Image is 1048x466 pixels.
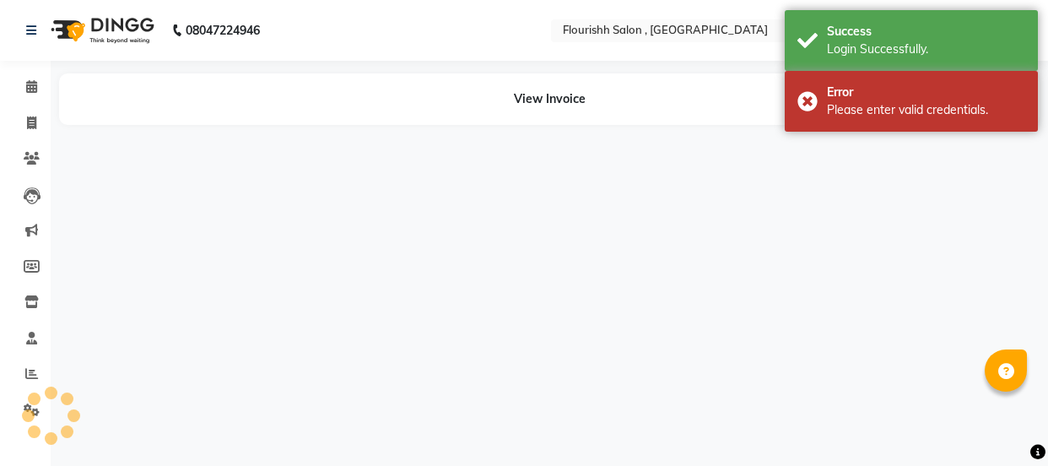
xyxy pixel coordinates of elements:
div: Success [827,23,1025,41]
div: Please enter valid credentials. [827,101,1025,119]
div: View Invoice [59,73,1040,125]
div: Error [827,84,1025,101]
div: Login Successfully. [827,41,1025,58]
b: 08047224946 [186,7,260,54]
img: logo [43,7,159,54]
